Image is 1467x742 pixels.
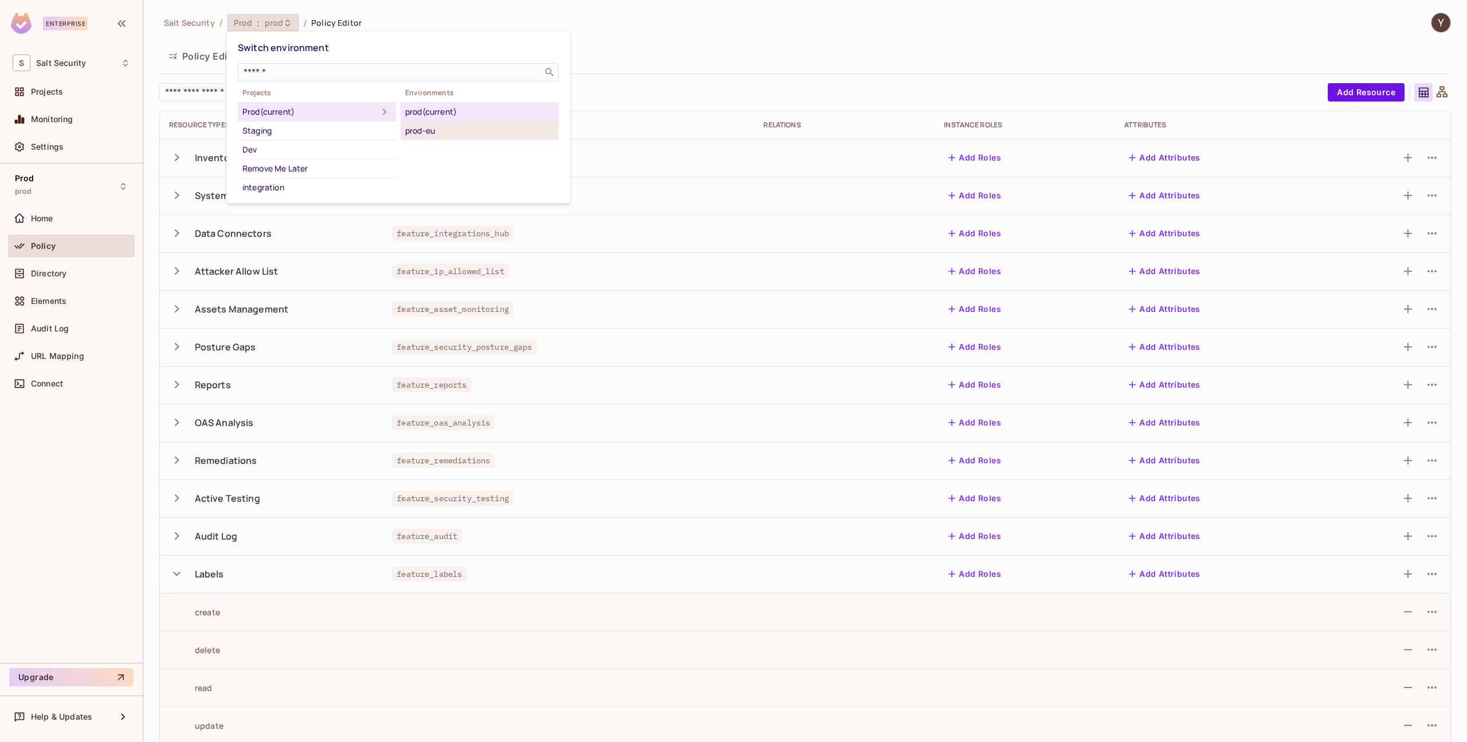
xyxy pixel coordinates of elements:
[242,181,391,194] div: integration
[242,162,391,175] div: Remove Me Later
[405,105,554,119] div: prod (current)
[401,88,559,97] span: Environments
[242,143,391,157] div: Dev
[405,124,554,138] div: prod-eu
[242,124,391,138] div: Staging
[238,88,396,97] span: Projects
[242,105,378,119] div: Prod (current)
[238,41,329,54] span: Switch environment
